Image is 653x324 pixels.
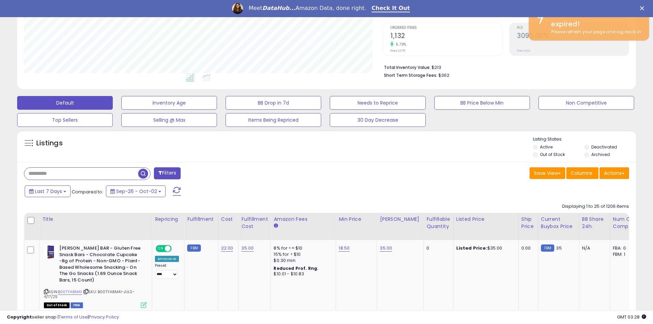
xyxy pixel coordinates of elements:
[35,188,62,195] span: Last 7 Days
[591,152,610,157] label: Archived
[274,216,333,223] div: Amazon Fees
[521,216,535,230] div: Ship Price
[72,189,103,195] span: Compared to:
[384,64,431,70] b: Total Inventory Value:
[517,26,629,30] span: ROI
[384,72,437,78] b: Short Term Storage Fees:
[241,245,254,252] a: 35.00
[390,26,502,30] span: Ordered Items
[456,216,516,223] div: Listed Price
[394,42,407,47] small: 5.79%
[44,289,135,299] span: | SKU: B00TYA8M4I-JULS-4/17/25
[438,72,449,79] span: $362
[380,216,421,223] div: [PERSON_NAME]
[121,96,217,110] button: Inventory Age
[540,144,553,150] label: Active
[221,245,233,252] a: 22.00
[262,5,295,11] i: DataHub...
[546,29,644,35] div: Please refresh your page and log back in
[36,139,63,148] h5: Listings
[226,96,321,110] button: BB Drop in 7d
[339,216,374,223] div: Min Price
[530,167,565,179] button: Save View
[582,216,607,230] div: BB Share 24h.
[106,185,166,197] button: Sep-26 - Oct-02
[7,314,32,320] strong: Copyright
[533,136,636,143] p: Listing States:
[17,96,113,110] button: Default
[566,167,598,179] button: Columns
[116,188,157,195] span: Sep-26 - Oct-02
[546,9,644,29] div: Your session has expired!
[426,245,448,251] div: 0
[7,314,119,321] div: seller snap | |
[274,265,318,271] b: Reduced Prof. Rng.
[539,96,634,110] button: Non Competitive
[426,216,450,230] div: Fulfillable Quantity
[241,216,268,230] div: Fulfillment Cost
[274,271,330,277] div: $10.01 - $10.83
[521,245,533,251] div: 0.00
[25,185,71,197] button: Last 7 Days
[640,6,647,10] div: Close
[221,216,236,223] div: Cost
[249,5,366,12] div: Meet Amazon Data, done right.
[434,96,530,110] button: BB Price Below Min
[556,245,561,251] span: 35
[59,314,88,320] a: Terms of Use
[613,245,636,251] div: FBA: 0
[155,256,179,262] div: Amazon AI
[274,223,278,229] small: Amazon Fees.
[156,246,165,252] span: ON
[384,63,624,71] li: $213
[44,302,70,308] span: All listings that are currently out of stock and unavailable for purchase on Amazon
[226,113,321,127] button: Items Being Repriced
[562,203,629,210] div: Displaying 1 to 25 of 1206 items
[187,216,215,223] div: Fulfillment
[617,314,646,320] span: 2025-10-12 03:28 GMT
[613,216,638,230] div: Num of Comp.
[541,244,554,252] small: FBM
[89,314,119,320] a: Privacy Policy
[330,96,425,110] button: Needs to Reprice
[339,245,350,252] a: 18.50
[541,216,576,230] div: Current Buybox Price
[372,5,410,12] a: Check It Out
[390,49,406,53] small: Prev: 1,070
[390,32,502,41] h2: 1,132
[517,32,629,41] h2: 3095.00%
[42,216,149,223] div: Title
[121,113,217,127] button: Selling @ Max
[613,251,636,257] div: FBM: 1
[456,245,513,251] div: $35.00
[155,216,181,223] div: Repricing
[274,251,330,257] div: 15% for > $10
[540,152,565,157] label: Out of Stock
[591,144,617,150] label: Deactivated
[380,245,392,252] a: 35.00
[582,245,605,251] div: N/A
[171,246,182,252] span: OFF
[154,167,181,179] button: Filters
[274,257,330,264] div: $0.30 min
[232,3,243,14] img: Profile image for Georgie
[330,113,425,127] button: 30 Day Decrease
[517,49,530,53] small: Prev: N/A
[17,113,113,127] button: Top Sellers
[155,263,179,279] div: Preset:
[44,245,58,259] img: 41Vyzx5rJHL._SL40_.jpg
[187,244,201,252] small: FBM
[600,167,629,179] button: Actions
[571,170,592,177] span: Columns
[59,245,143,285] b: [PERSON_NAME] BAR - Gluten Free Snack Bars - Chocolate Cupcake -8g of Protein - Non-GMO - Plant-B...
[274,245,330,251] div: 8% for <= $10
[58,289,82,295] a: B00TYA8M4I
[71,302,83,308] span: FBM
[456,245,487,251] b: Listed Price:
